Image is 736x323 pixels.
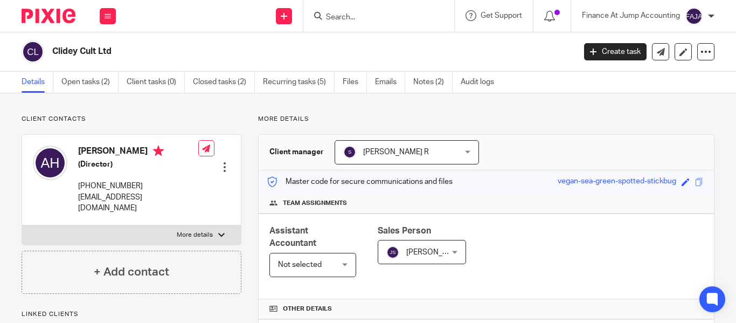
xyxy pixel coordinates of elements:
p: Client contacts [22,115,241,123]
h3: Client manager [269,147,324,157]
a: Emails [375,72,405,93]
span: [PERSON_NAME] [406,249,466,256]
input: Search [325,13,422,23]
i: Primary [153,146,164,156]
h5: (Director) [78,159,198,170]
a: Files [343,72,367,93]
a: Audit logs [461,72,502,93]
div: vegan-sea-green-spotted-stickbug [558,176,676,188]
a: Recurring tasks (5) [263,72,335,93]
h4: + Add contact [94,264,169,280]
a: Client tasks (0) [127,72,185,93]
span: Not selected [278,261,322,269]
span: Assistant Accountant [269,226,316,248]
img: svg%3E [33,146,67,180]
span: Team assignments [283,199,347,208]
img: Pixie [22,9,75,23]
p: Master code for secure communications and files [267,176,453,187]
h2: Clidey Cult Ltd [52,46,465,57]
a: Closed tasks (2) [193,72,255,93]
img: svg%3E [685,8,703,25]
p: Finance At Jump Accounting [582,10,680,21]
p: Linked clients [22,310,241,319]
img: svg%3E [343,146,356,159]
span: [PERSON_NAME] R [363,148,429,156]
p: More details [258,115,714,123]
a: Details [22,72,53,93]
a: Open tasks (2) [61,72,119,93]
a: Notes (2) [413,72,453,93]
a: Create task [584,43,647,60]
h4: [PERSON_NAME] [78,146,198,159]
img: svg%3E [386,246,399,259]
span: Other details [283,305,332,313]
img: svg%3E [22,40,44,63]
span: Get Support [481,12,522,19]
p: More details [177,231,213,239]
span: Sales Person [378,226,431,235]
p: [PHONE_NUMBER] [78,181,198,191]
p: [EMAIL_ADDRESS][DOMAIN_NAME] [78,192,198,214]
